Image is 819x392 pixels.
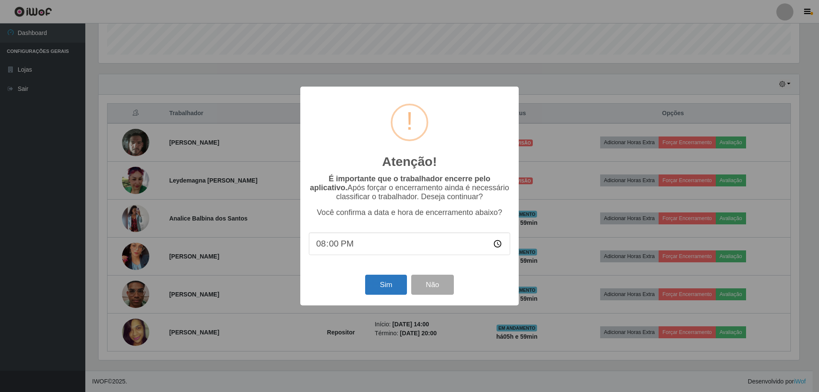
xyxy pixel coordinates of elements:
[382,154,437,169] h2: Atenção!
[310,174,490,192] b: É importante que o trabalhador encerre pelo aplicativo.
[411,275,453,295] button: Não
[309,174,510,201] p: Após forçar o encerramento ainda é necessário classificar o trabalhador. Deseja continuar?
[365,275,407,295] button: Sim
[309,208,510,217] p: Você confirma a data e hora de encerramento abaixo?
